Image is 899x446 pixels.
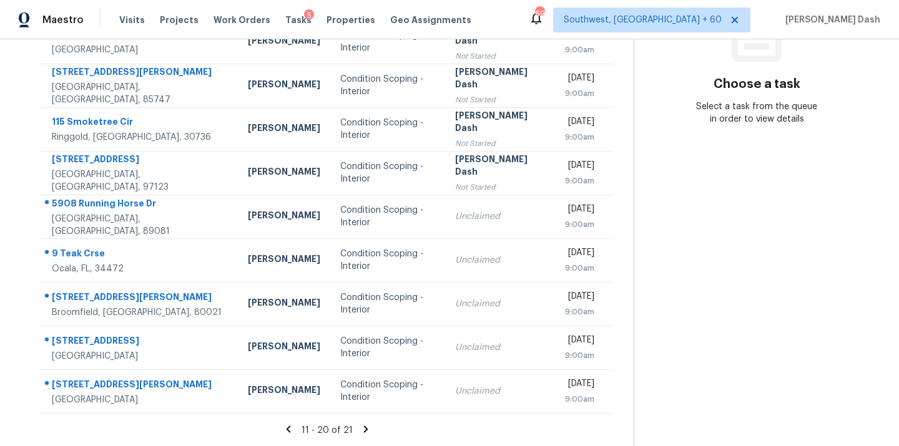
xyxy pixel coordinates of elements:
div: Condition Scoping - Interior [340,379,435,404]
div: [STREET_ADDRESS][PERSON_NAME] [52,378,228,394]
div: 5908 Running Horse Dr [52,197,228,213]
div: [DATE] [565,290,594,306]
span: Geo Assignments [390,14,471,26]
div: Broomfield, [GEOGRAPHIC_DATA], 80021 [52,306,228,319]
div: Unclaimed [455,298,545,310]
div: Condition Scoping - Interior [340,204,435,229]
div: 9 Teak Crse [52,247,228,263]
h3: Choose a task [714,78,800,90]
div: [PERSON_NAME] Dash [455,65,545,94]
div: Ocala, FL, 34472 [52,263,228,275]
div: [PERSON_NAME] [248,253,320,268]
div: [STREET_ADDRESS][PERSON_NAME] [52,65,228,81]
div: [PERSON_NAME] [248,78,320,94]
div: 9:00am [565,349,594,362]
div: [STREET_ADDRESS][PERSON_NAME] [52,291,228,306]
div: [PERSON_NAME] [248,122,320,137]
div: [STREET_ADDRESS] [52,334,228,350]
span: Southwest, [GEOGRAPHIC_DATA] + 60 [564,14,722,26]
div: [GEOGRAPHIC_DATA], [GEOGRAPHIC_DATA], 97123 [52,168,228,193]
div: Condition Scoping - Interior [340,73,435,98]
div: Unclaimed [455,341,545,354]
div: Unclaimed [455,385,545,397]
div: Condition Scoping - Interior [340,29,435,54]
span: Properties [327,14,375,26]
div: [GEOGRAPHIC_DATA] [52,350,228,362]
div: Not Started [455,50,545,62]
div: [DATE] [565,246,594,262]
div: [PERSON_NAME] [248,209,320,225]
div: Condition Scoping - Interior [340,291,435,316]
div: [STREET_ADDRESS] [52,153,228,168]
div: [GEOGRAPHIC_DATA] [52,394,228,406]
div: [PERSON_NAME] [248,384,320,399]
div: 9:00am [565,218,594,231]
div: [PERSON_NAME] Dash [455,109,545,137]
div: [GEOGRAPHIC_DATA], [GEOGRAPHIC_DATA], 89081 [52,213,228,238]
div: [PERSON_NAME] [248,34,320,50]
div: Unclaimed [455,210,545,223]
div: Ringgold, [GEOGRAPHIC_DATA], 30736 [52,131,228,143]
div: 9:00am [565,175,594,187]
div: Not Started [455,94,545,106]
div: 9:00am [565,262,594,274]
div: [DATE] [565,72,594,87]
div: 9:00am [565,87,594,100]
div: Not Started [455,181,545,193]
div: [PERSON_NAME] [248,165,320,181]
div: [GEOGRAPHIC_DATA] [52,44,228,56]
div: 9:00am [565,306,594,318]
div: [PERSON_NAME] Dash [455,153,545,181]
div: [PERSON_NAME] [248,296,320,312]
div: Condition Scoping - Interior [340,335,435,360]
div: [PERSON_NAME] [248,340,320,356]
span: Tasks [285,16,312,24]
span: 11 - 20 of 21 [302,426,353,435]
div: [DATE] [565,377,594,393]
div: 115 Smoketree Cir [52,115,228,131]
div: 9:00am [565,393,594,405]
div: [DATE] [565,203,594,218]
div: Select a task from the queue in order to view details [695,100,818,125]
span: Maestro [42,14,84,26]
div: 9:00am [565,44,594,56]
span: [PERSON_NAME] Dash [780,14,880,26]
div: [DATE] [565,115,594,131]
div: Unclaimed [455,254,545,266]
div: [DATE] [565,334,594,349]
div: 9:00am [565,131,594,143]
div: 5 [304,9,314,22]
div: Condition Scoping - Interior [340,117,435,142]
div: [GEOGRAPHIC_DATA], [GEOGRAPHIC_DATA], 85747 [52,81,228,106]
div: Condition Scoping - Interior [340,248,435,273]
div: [DATE] [565,159,594,175]
span: Work Orders [214,14,270,26]
div: Not Started [455,137,545,150]
div: 698 [535,7,544,20]
span: Visits [119,14,145,26]
span: Projects [160,14,199,26]
div: Condition Scoping - Interior [340,160,435,185]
